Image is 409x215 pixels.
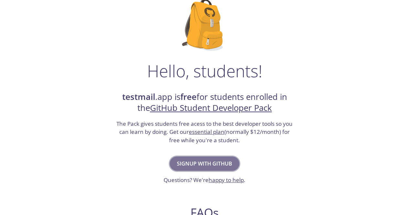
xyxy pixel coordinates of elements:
[150,102,272,113] a: GitHub Student Developer Pack
[189,128,224,135] a: essential plan
[147,61,262,81] h1: Hello, students!
[122,91,155,102] strong: testmail
[209,176,244,184] a: happy to help
[116,91,294,114] h2: .app is for students enrolled in the
[177,159,232,168] span: Signup with GitHub
[116,120,294,145] h3: The Pack gives students free acess to the best developer tools so you can learn by doing. Get our...
[164,176,245,184] h3: Questions? We're .
[180,91,197,102] strong: free
[170,156,239,171] button: Signup with GitHub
